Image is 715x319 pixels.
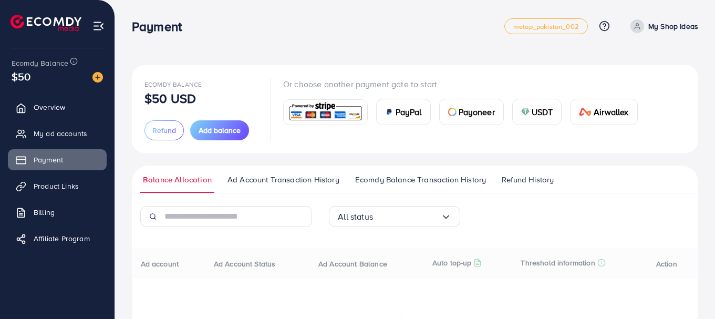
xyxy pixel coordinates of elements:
span: $50 [12,69,30,84]
img: card [385,108,393,116]
img: logo [11,15,81,31]
div: Search for option [329,206,460,227]
button: Refund [144,120,184,140]
span: Payoneer [459,106,495,118]
span: Airwallex [594,106,628,118]
span: Billing [34,207,55,218]
img: image [92,72,103,83]
span: Overview [34,102,65,112]
p: Or choose another payment gate to start [283,78,646,90]
a: Overview [8,97,107,118]
a: My ad accounts [8,123,107,144]
img: card [448,108,457,116]
span: metap_pakistan_002 [513,23,579,30]
img: card [521,108,530,116]
a: Billing [8,202,107,223]
span: Affiliate Program [34,233,90,244]
input: Search for option [373,209,441,225]
span: Refund [152,125,176,136]
img: menu [92,20,105,32]
span: Ecomdy Balance Transaction History [355,174,486,186]
span: My ad accounts [34,128,87,139]
a: cardPayoneer [439,99,504,125]
a: Payment [8,149,107,170]
p: My Shop Ideas [648,20,698,33]
span: USDT [532,106,553,118]
span: Balance Allocation [143,174,212,186]
a: card [283,99,368,125]
a: cardPayPal [376,99,431,125]
span: Ad Account Transaction History [227,174,339,186]
span: Payment [34,155,63,165]
a: My Shop Ideas [626,19,698,33]
img: card [287,101,364,124]
span: All status [338,209,373,225]
span: Refund History [502,174,554,186]
span: Product Links [34,181,79,191]
span: Add balance [199,125,241,136]
span: Ecomdy Balance [144,80,202,89]
a: metap_pakistan_002 [504,18,588,34]
h3: Payment [132,19,190,34]
a: Affiliate Program [8,228,107,249]
a: cardAirwallex [570,99,637,125]
span: PayPal [396,106,422,118]
a: Product Links [8,176,107,197]
button: Add balance [190,120,249,140]
p: $50 USD [144,92,196,105]
span: Ecomdy Balance [12,58,68,68]
a: cardUSDT [512,99,562,125]
img: card [579,108,592,116]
